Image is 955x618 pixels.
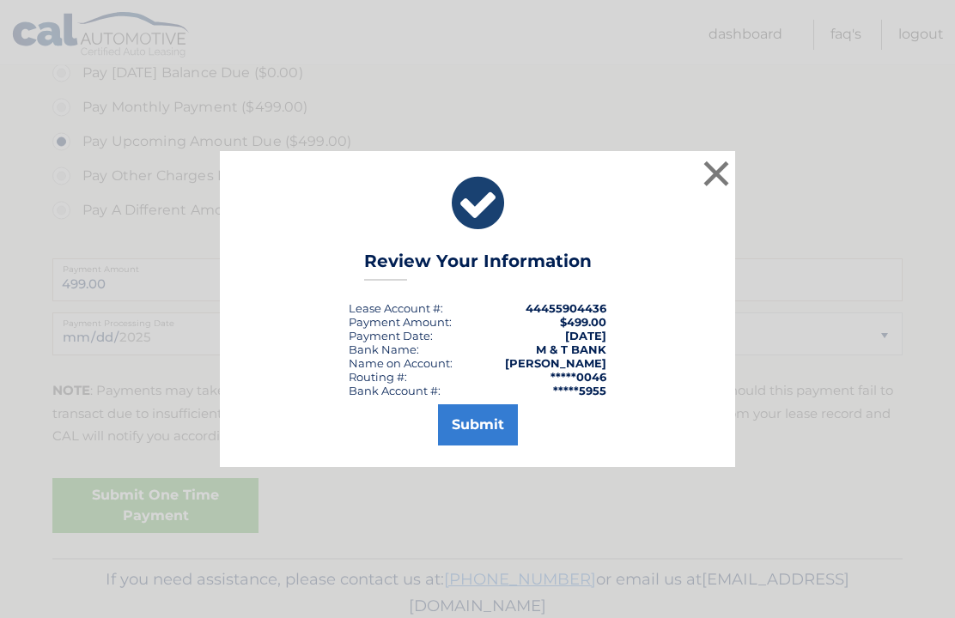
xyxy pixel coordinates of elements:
button: × [699,156,733,191]
span: $499.00 [560,315,606,329]
div: Lease Account #: [349,301,443,315]
div: Routing #: [349,370,407,384]
h3: Review Your Information [364,251,592,281]
strong: [PERSON_NAME] [505,356,606,370]
div: Name on Account: [349,356,453,370]
div: Bank Account #: [349,384,441,397]
span: [DATE] [565,329,606,342]
strong: M & T BANK [536,342,606,356]
span: Payment Date [349,329,430,342]
div: Payment Amount: [349,315,452,329]
button: Submit [438,404,518,445]
div: Bank Name: [349,342,419,356]
div: : [349,329,433,342]
strong: 44455904436 [526,301,606,315]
